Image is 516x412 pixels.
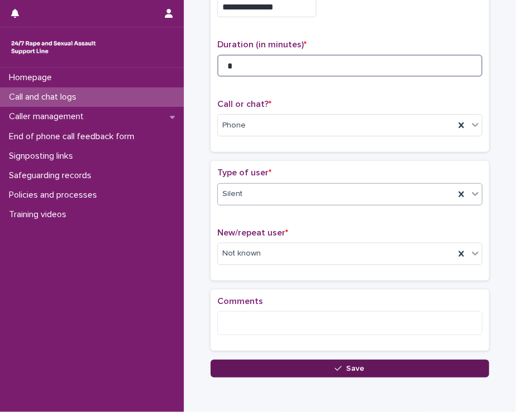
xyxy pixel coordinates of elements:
p: Training videos [4,209,75,220]
span: Call or chat? [217,100,271,109]
span: Not known [222,248,261,259]
span: Silent [222,188,242,200]
span: Phone [222,120,246,131]
span: Save [347,365,365,372]
p: Policies and processes [4,190,106,200]
span: New/repeat user [217,228,288,237]
span: Duration (in minutes) [217,40,306,49]
p: Caller management [4,111,93,122]
button: Save [211,360,489,377]
p: Signposting links [4,151,82,161]
img: rhQMoQhaT3yELyF149Cw [9,36,98,58]
p: Homepage [4,72,61,83]
span: Type of user [217,168,271,177]
p: End of phone call feedback form [4,131,143,142]
p: Safeguarding records [4,170,100,181]
p: Call and chat logs [4,92,85,102]
span: Comments [217,297,263,306]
